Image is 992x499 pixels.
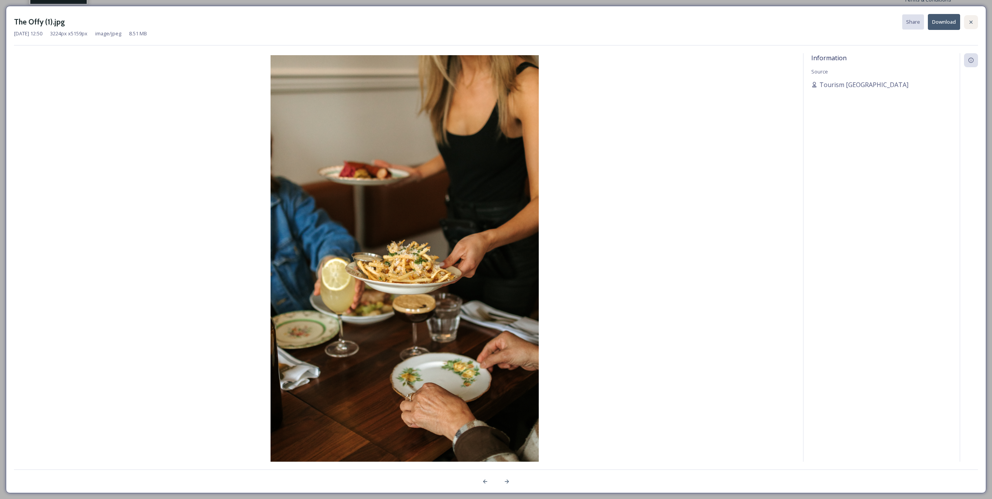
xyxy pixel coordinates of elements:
span: Source [811,68,828,75]
span: Tourism [GEOGRAPHIC_DATA] [819,80,908,89]
span: [DATE] 12:50 [14,30,42,37]
span: image/jpeg [95,30,121,37]
span: 8.51 MB [129,30,147,37]
button: Download [928,14,960,30]
img: The%20Offy%20(1).jpg [14,55,795,484]
h3: The Offy (1).jpg [14,16,65,28]
span: Information [811,54,847,62]
span: 3224 px x 5159 px [50,30,87,37]
button: Share [902,14,924,30]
